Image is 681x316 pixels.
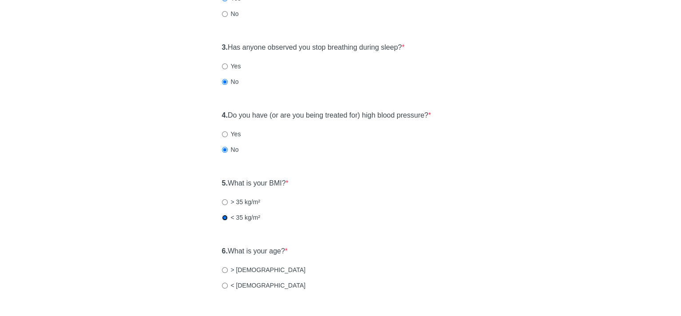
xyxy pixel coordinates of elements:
[222,281,306,290] label: < [DEMOGRAPHIC_DATA]
[222,145,239,154] label: No
[222,77,239,86] label: No
[222,9,239,18] label: No
[222,213,261,222] label: < 35 kg/m²
[222,215,228,221] input: < 35 kg/m²
[222,265,306,274] label: > [DEMOGRAPHIC_DATA]
[222,43,228,51] strong: 3.
[222,267,228,273] input: > [DEMOGRAPHIC_DATA]
[222,246,288,257] label: What is your age?
[222,199,228,205] input: > 35 kg/m²
[222,130,241,138] label: Yes
[222,111,431,121] label: Do you have (or are you being treated for) high blood pressure?
[222,11,228,17] input: No
[222,179,228,187] strong: 5.
[222,131,228,137] input: Yes
[222,111,228,119] strong: 4.
[222,178,289,189] label: What is your BMI?
[222,197,261,206] label: > 35 kg/m²
[222,247,228,255] strong: 6.
[222,283,228,288] input: < [DEMOGRAPHIC_DATA]
[222,62,241,71] label: Yes
[222,79,228,85] input: No
[222,147,228,153] input: No
[222,63,228,69] input: Yes
[222,43,405,53] label: Has anyone observed you stop breathing during sleep?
